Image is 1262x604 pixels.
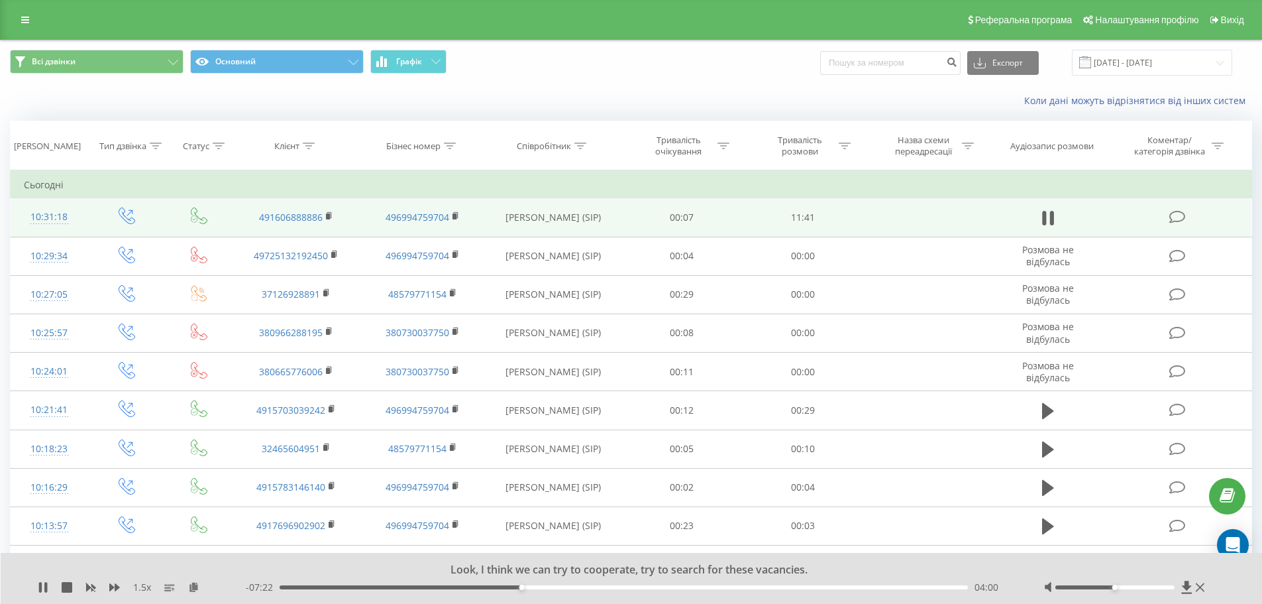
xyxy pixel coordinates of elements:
[621,275,743,314] td: 00:29
[386,365,449,378] a: 380730037750
[621,468,743,507] td: 00:02
[1022,282,1074,306] span: Розмова не відбулась
[1112,585,1118,590] div: Accessibility label
[743,198,864,237] td: 11:41
[1095,15,1198,25] span: Налаштування профілю
[621,507,743,545] td: 00:23
[888,135,959,157] div: Назва схеми переадресації
[1024,94,1252,107] a: Коли дані можуть відрізнятися вiд інших систем
[262,288,320,300] a: 37126928891
[1022,552,1074,576] span: Розмова не відбулась
[386,404,449,416] a: 496994759704
[743,507,864,545] td: 00:03
[24,320,75,346] div: 10:25:57
[621,391,743,430] td: 00:12
[14,141,81,152] div: [PERSON_NAME]
[386,141,441,152] div: Бізнес номер
[388,288,447,300] a: 48579771154
[621,546,743,584] td: 00:09
[246,581,280,594] span: - 07:22
[386,326,449,339] a: 380730037750
[24,436,75,462] div: 10:18:23
[262,442,320,455] a: 32465604951
[486,391,621,430] td: [PERSON_NAME] (SIP)
[967,51,1039,75] button: Експорт
[1131,135,1208,157] div: Коментар/категорія дзвінка
[621,198,743,237] td: 00:07
[10,50,184,74] button: Всі дзвінки
[133,581,151,594] span: 1.5 x
[643,135,714,157] div: Тривалість очікування
[975,15,1073,25] span: Реферальна програма
[24,397,75,423] div: 10:21:41
[621,353,743,391] td: 00:11
[256,481,325,493] a: 4915783146140
[486,468,621,507] td: [PERSON_NAME] (SIP)
[743,468,864,507] td: 00:04
[99,141,146,152] div: Тип дзвінка
[764,135,835,157] div: Тривалість розмови
[1022,320,1074,345] span: Розмова не відбулась
[743,391,864,430] td: 00:29
[743,237,864,275] td: 00:00
[386,249,449,262] a: 496994759704
[974,581,998,594] span: 04:00
[24,204,75,230] div: 10:31:18
[486,237,621,275] td: [PERSON_NAME] (SIP)
[254,249,328,262] a: 49725132192450
[256,519,325,532] a: 4917696902902
[519,585,524,590] div: Accessibility label
[24,552,75,577] div: 09:49:49
[743,546,864,584] td: 00:00
[743,353,864,391] td: 00:00
[621,237,743,275] td: 00:04
[1217,529,1249,561] div: Open Intercom Messenger
[274,141,299,152] div: Клієнт
[743,430,864,468] td: 00:10
[1221,15,1244,25] span: Вихід
[256,404,325,416] a: 4915703039242
[1022,243,1074,268] span: Розмова не відбулась
[486,546,621,584] td: [PERSON_NAME] (SIP)
[621,314,743,352] td: 00:08
[820,51,961,75] input: Пошук за номером
[24,475,75,501] div: 10:16:29
[386,211,449,223] a: 496994759704
[486,353,621,391] td: [PERSON_NAME] (SIP)
[259,326,323,339] a: 380966288195
[1022,359,1074,384] span: Розмова не відбулась
[517,141,571,152] div: Співробітник
[486,430,621,468] td: [PERSON_NAME] (SIP)
[24,359,75,385] div: 10:24:01
[370,50,447,74] button: Графік
[259,211,323,223] a: 491606888886
[183,141,209,152] div: Статус
[386,519,449,532] a: 496994759704
[743,275,864,314] td: 00:00
[11,172,1252,198] td: Сьогодні
[32,56,76,67] span: Всі дзвінки
[24,243,75,269] div: 10:29:34
[386,481,449,493] a: 496994759704
[24,282,75,308] div: 10:27:05
[486,275,621,314] td: [PERSON_NAME] (SIP)
[259,365,323,378] a: 380665776006
[486,507,621,545] td: [PERSON_NAME] (SIP)
[24,513,75,539] div: 10:13:57
[396,57,422,66] span: Графік
[486,314,621,352] td: [PERSON_NAME] (SIP)
[743,314,864,352] td: 00:00
[486,198,621,237] td: [PERSON_NAME] (SIP)
[621,430,743,468] td: 00:05
[155,563,1091,577] div: Look, I think we can try to cooperate, try to search for these vacancies.
[388,442,447,455] a: 48579771154
[1010,141,1094,152] div: Аудіозапис розмови
[190,50,364,74] button: Основний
